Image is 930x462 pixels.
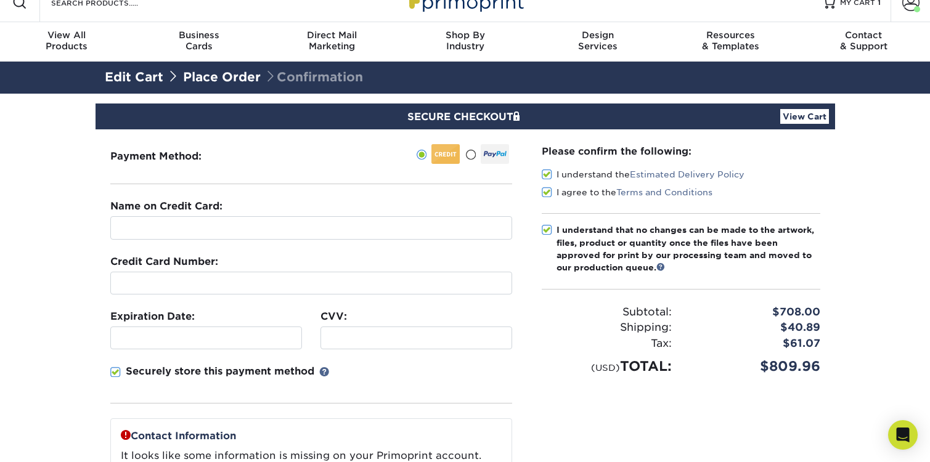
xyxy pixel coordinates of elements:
[542,168,744,180] label: I understand the
[542,144,820,158] div: Please confirm the following:
[110,199,222,214] label: Name on Credit Card:
[532,356,681,376] div: TOTAL:
[116,332,296,344] iframe: Secure expiration date input frame
[266,30,399,41] span: Direct Mail
[591,362,620,373] small: (USD)
[399,22,532,62] a: Shop ByIndustry
[399,30,532,52] div: Industry
[399,30,532,41] span: Shop By
[664,22,797,62] a: Resources& Templates
[531,30,664,52] div: Services
[797,30,930,41] span: Contact
[616,187,712,197] a: Terms and Conditions
[126,364,314,379] p: Securely store this payment method
[110,309,195,324] label: Expiration Date:
[121,429,502,444] p: Contact Information
[681,320,830,336] div: $40.89
[664,30,797,52] div: & Templates
[116,277,507,289] iframe: Secure card number input frame
[681,356,830,376] div: $809.96
[681,336,830,352] div: $61.07
[532,336,681,352] div: Tax:
[542,186,712,198] label: I agree to the
[888,420,918,450] div: Open Intercom Messenger
[407,111,523,123] span: SECURE CHECKOUT
[133,30,266,52] div: Cards
[133,30,266,41] span: Business
[264,70,363,84] span: Confirmation
[183,70,261,84] a: Place Order
[110,216,512,240] input: First & Last Name
[797,30,930,52] div: & Support
[664,30,797,41] span: Resources
[105,70,163,84] a: Edit Cart
[266,30,399,52] div: Marketing
[532,320,681,336] div: Shipping:
[531,30,664,41] span: Design
[681,304,830,320] div: $708.00
[326,332,507,344] iframe: Secure CVC input frame
[557,224,820,274] div: I understand that no changes can be made to the artwork, files, product or quantity once the file...
[531,22,664,62] a: DesignServices
[797,22,930,62] a: Contact& Support
[110,150,232,162] h3: Payment Method:
[3,424,105,458] iframe: Google Customer Reviews
[110,254,218,269] label: Credit Card Number:
[133,22,266,62] a: BusinessCards
[630,169,744,179] a: Estimated Delivery Policy
[320,309,347,324] label: CVV:
[532,304,681,320] div: Subtotal:
[780,109,829,124] a: View Cart
[266,22,399,62] a: Direct MailMarketing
